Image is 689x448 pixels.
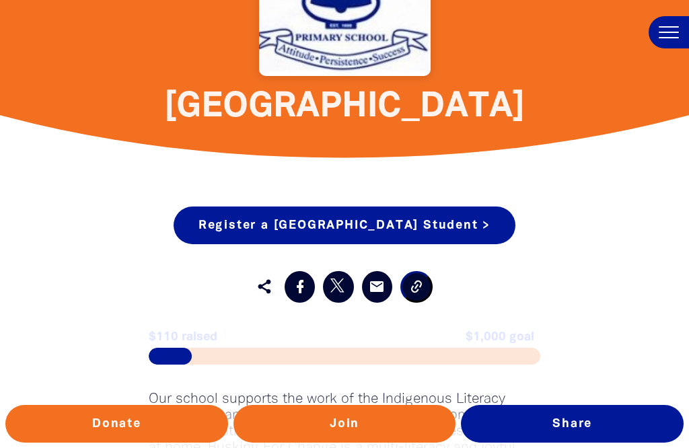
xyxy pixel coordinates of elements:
span: $110 raised [149,330,344,346]
button: Share [461,405,684,443]
button: Donate [5,405,228,443]
a: Join [233,405,456,443]
a: Share [285,271,315,303]
a: Register a [GEOGRAPHIC_DATA] Student > [174,207,515,244]
button: Copy Link [400,271,433,303]
span: [GEOGRAPHIC_DATA] [164,91,525,123]
a: Post [323,271,353,303]
span: $1,000 goal [338,330,534,346]
i: email [369,278,385,295]
a: email [362,271,392,303]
